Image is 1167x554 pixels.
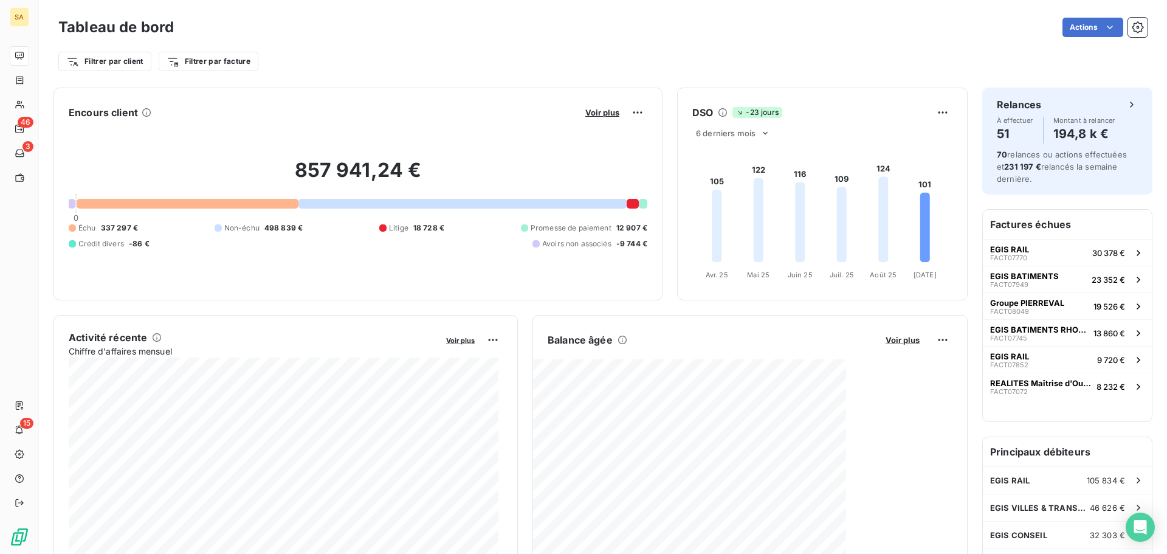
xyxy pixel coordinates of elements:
[997,124,1033,144] h4: 51
[69,105,138,120] h6: Encours client
[58,52,151,71] button: Filtrer par client
[990,351,1029,361] span: EGIS RAIL
[997,150,1007,159] span: 70
[69,158,647,195] h2: 857 941,24 €
[78,223,96,234] span: Échu
[990,334,1027,342] span: FACT07745
[696,128,756,138] span: 6 derniers mois
[983,373,1152,400] button: REALITES Maîtrise d'OuvrageFACT070728 232 €
[413,223,444,234] span: 18 728 €
[990,254,1027,261] span: FACT07770
[69,330,147,345] h6: Activité récente
[990,298,1064,308] span: Groupe PIERREVAL
[990,388,1028,395] span: FACT07072
[983,239,1152,266] button: EGIS RAILFACT0777030 378 €
[990,325,1089,334] span: EGIS BATIMENTS RHONE ALPES
[983,266,1152,293] button: EGIS BATIMENTSFACT0794923 352 €
[389,223,408,234] span: Litige
[531,223,611,234] span: Promesse de paiement
[159,52,258,71] button: Filtrer par facture
[616,238,647,249] span: -9 744 €
[1096,382,1125,392] span: 8 232 €
[830,271,854,279] tspan: Juil. 25
[1087,476,1125,485] span: 105 834 €
[990,244,1029,254] span: EGIS RAIL
[548,333,613,347] h6: Balance âgée
[1093,302,1125,311] span: 19 526 €
[1097,355,1125,365] span: 9 720 €
[224,223,260,234] span: Non-échu
[997,150,1127,184] span: relances ou actions effectuées et relancés la semaine dernière.
[1092,248,1125,258] span: 30 378 €
[1092,275,1125,285] span: 23 352 €
[74,213,78,223] span: 0
[990,530,1047,540] span: EGIS CONSEIL
[10,7,29,27] div: SA
[264,223,303,234] span: 498 839 €
[1090,530,1125,540] span: 32 303 €
[747,271,769,279] tspan: Mai 25
[69,345,438,358] span: Chiffre d'affaires mensuel
[22,141,33,152] span: 3
[983,210,1152,239] h6: Factures échues
[997,97,1041,112] h6: Relances
[1090,503,1125,513] span: 46 626 €
[732,107,782,118] span: -23 jours
[446,336,475,345] span: Voir plus
[882,334,923,345] button: Voir plus
[886,335,920,345] span: Voir plus
[788,271,813,279] tspan: Juin 25
[914,271,937,279] tspan: [DATE]
[542,238,611,249] span: Avoirs non associés
[1093,328,1125,338] span: 13 860 €
[1053,117,1115,124] span: Montant à relancer
[983,437,1152,466] h6: Principaux débiteurs
[870,271,897,279] tspan: Août 25
[990,378,1092,388] span: REALITES Maîtrise d'Ouvrage
[706,271,728,279] tspan: Avr. 25
[692,105,713,120] h6: DSO
[1053,124,1115,144] h4: 194,8 k €
[990,281,1028,288] span: FACT07949
[1126,513,1155,542] div: Open Intercom Messenger
[990,361,1028,369] span: FACT07852
[58,16,174,38] h3: Tableau de bord
[990,308,1029,315] span: FACT08049
[990,271,1059,281] span: EGIS BATIMENTS
[442,334,478,345] button: Voir plus
[129,238,150,249] span: -86 €
[1062,18,1123,37] button: Actions
[990,503,1090,513] span: EGIS VILLES & TRANSPORTS
[997,117,1033,124] span: À effectuer
[1004,162,1041,171] span: 231 197 €
[101,223,138,234] span: 337 297 €
[990,476,1030,485] span: EGIS RAIL
[983,319,1152,346] button: EGIS BATIMENTS RHONE ALPESFACT0774513 860 €
[582,107,623,118] button: Voir plus
[78,238,124,249] span: Crédit divers
[20,418,33,429] span: 15
[18,117,33,128] span: 46
[10,527,29,547] img: Logo LeanPay
[616,223,647,234] span: 12 907 €
[585,108,619,117] span: Voir plus
[983,293,1152,319] button: Groupe PIERREVALFACT0804919 526 €
[983,346,1152,373] button: EGIS RAILFACT078529 720 €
